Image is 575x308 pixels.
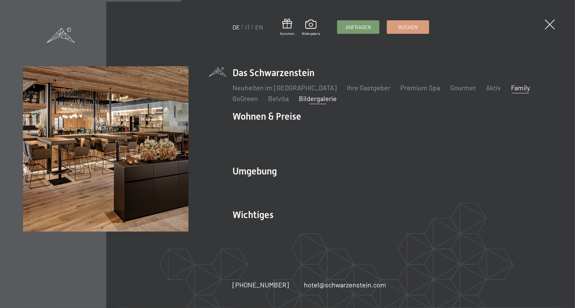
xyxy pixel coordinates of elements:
[233,281,289,289] span: [PHONE_NUMBER]
[450,84,476,92] a: Gourmet
[304,280,386,289] a: hotel@schwarzenstein.com
[255,23,263,31] a: EN
[245,23,250,31] a: IT
[387,21,429,33] a: Buchen
[268,94,289,102] a: Belvita
[398,24,418,31] span: Buchen
[233,280,289,289] a: [PHONE_NUMBER]
[337,21,379,33] a: Anfragen
[233,94,258,102] a: GoGreen
[302,20,320,36] a: Bildergalerie
[511,84,530,92] a: Family
[233,23,240,31] a: DE
[280,19,294,36] a: Gutschein
[346,24,371,31] span: Anfragen
[347,84,390,92] a: Ihre Gastgeber
[299,94,337,102] a: Bildergalerie
[486,84,501,92] a: Aktiv
[280,31,294,36] span: Gutschein
[400,84,440,92] a: Premium Spa
[233,84,337,92] a: Neuheiten im [GEOGRAPHIC_DATA]
[302,31,320,36] span: Bildergalerie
